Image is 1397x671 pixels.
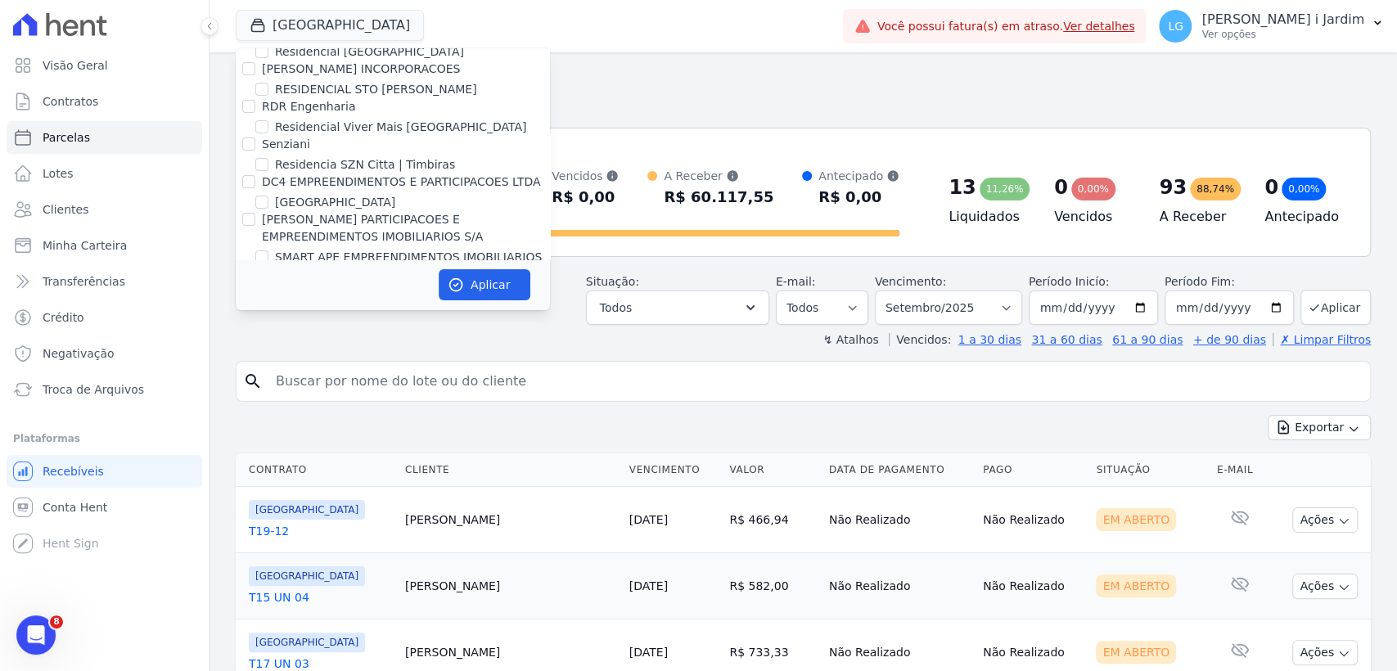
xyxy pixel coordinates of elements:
div: Antecipado [818,168,899,184]
a: Troca de Arquivos [7,373,202,406]
span: Conta Hent [43,499,107,516]
button: Aplicar [439,269,530,300]
label: Vencidos: [889,333,951,346]
label: Residencial [GEOGRAPHIC_DATA] [275,43,464,61]
div: R$ 60.117,55 [664,184,773,210]
h4: A Receber [1160,207,1239,227]
a: 31 a 60 dias [1031,333,1102,346]
span: Parcelas [43,129,90,146]
th: Contrato [236,453,399,487]
span: Clientes [43,201,88,218]
a: T19-12 [249,523,392,539]
label: DC4 EMPREENDIMENTOS E PARTICIPACOES LTDA [262,175,541,188]
a: [DATE] [629,513,668,526]
td: Não Realizado [976,487,1089,553]
span: Visão Geral [43,57,108,74]
div: 13 [949,174,976,200]
th: Cliente [399,453,623,487]
a: Ver detalhes [1063,20,1135,33]
label: Período Inicío: [1029,275,1109,288]
span: Contratos [43,93,98,110]
a: Negativação [7,337,202,370]
a: Recebíveis [7,455,202,488]
th: Data de Pagamento [822,453,976,487]
span: Todos [600,298,632,317]
th: Valor [723,453,822,487]
input: Buscar por nome do lote ou do cliente [266,365,1363,398]
div: R$ 0,00 [552,184,619,210]
a: 1 a 30 dias [958,333,1021,346]
a: Parcelas [7,121,202,154]
div: 93 [1160,174,1187,200]
th: Situação [1089,453,1210,487]
div: 88,74% [1190,178,1241,200]
button: [GEOGRAPHIC_DATA] [236,10,424,41]
button: Ações [1292,507,1358,533]
a: 61 a 90 dias [1112,333,1183,346]
span: [GEOGRAPHIC_DATA] [249,633,365,652]
a: [DATE] [629,646,668,659]
span: Negativação [43,345,115,362]
a: T15 UN 04 [249,589,392,606]
label: Período Fim: [1165,273,1294,290]
div: 0 [1054,174,1068,200]
span: Transferências [43,273,125,290]
h4: Vencidos [1054,207,1133,227]
a: Transferências [7,265,202,298]
button: Ações [1292,640,1358,665]
button: Todos [586,290,769,325]
label: Senziani [262,137,310,151]
label: Residencial Viver Mais [GEOGRAPHIC_DATA] [275,119,527,136]
a: [DATE] [629,579,668,592]
label: Situação: [586,275,639,288]
label: RESIDENCIAL STO [PERSON_NAME] [275,81,477,98]
a: Contratos [7,85,202,118]
label: Residencia SZN Citta | Timbiras [275,156,455,173]
label: SMART APE EMPREENDIMENTOS IMOBILIARIOS SPE LTDA [275,249,550,283]
div: A Receber [664,168,773,184]
label: Vencimento: [875,275,946,288]
td: Não Realizado [976,553,1089,619]
div: 0 [1264,174,1278,200]
span: Crédito [43,309,84,326]
h2: Parcelas [236,65,1371,95]
span: Lotes [43,165,74,182]
label: RDR Engenharia [262,100,355,113]
label: [GEOGRAPHIC_DATA] [275,194,395,211]
td: Não Realizado [822,487,976,553]
span: Você possui fatura(s) em atraso. [877,18,1135,35]
div: Em Aberto [1096,641,1176,664]
button: Ações [1292,574,1358,599]
td: R$ 466,94 [723,487,822,553]
p: [PERSON_NAME] i Jardim [1201,11,1364,28]
label: [PERSON_NAME] INCORPORACOES [262,62,460,75]
div: 11,26% [980,178,1030,200]
th: E-mail [1210,453,1269,487]
i: search [243,372,263,391]
label: E-mail: [776,275,816,288]
label: [PERSON_NAME] PARTICIPACOES E EMPREENDIMENTOS IMOBILIARIOS S/A [262,213,483,243]
span: [GEOGRAPHIC_DATA] [249,500,365,520]
h4: Antecipado [1264,207,1344,227]
button: LG [PERSON_NAME] i Jardim Ver opções [1146,3,1397,49]
td: R$ 582,00 [723,553,822,619]
a: Conta Hent [7,491,202,524]
iframe: Intercom live chat [16,615,56,655]
span: LG [1168,20,1183,32]
label: ↯ Atalhos [822,333,878,346]
button: Exportar [1268,415,1371,440]
div: Vencidos [552,168,619,184]
h4: Liquidados [949,207,1028,227]
a: + de 90 dias [1193,333,1266,346]
td: Não Realizado [822,553,976,619]
span: Minha Carteira [43,237,127,254]
a: Clientes [7,193,202,226]
div: 0,00% [1282,178,1326,200]
a: Visão Geral [7,49,202,82]
div: Em Aberto [1096,574,1176,597]
button: Aplicar [1300,290,1371,325]
span: Recebíveis [43,463,104,480]
th: Vencimento [623,453,723,487]
p: Ver opções [1201,28,1364,41]
a: Lotes [7,157,202,190]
